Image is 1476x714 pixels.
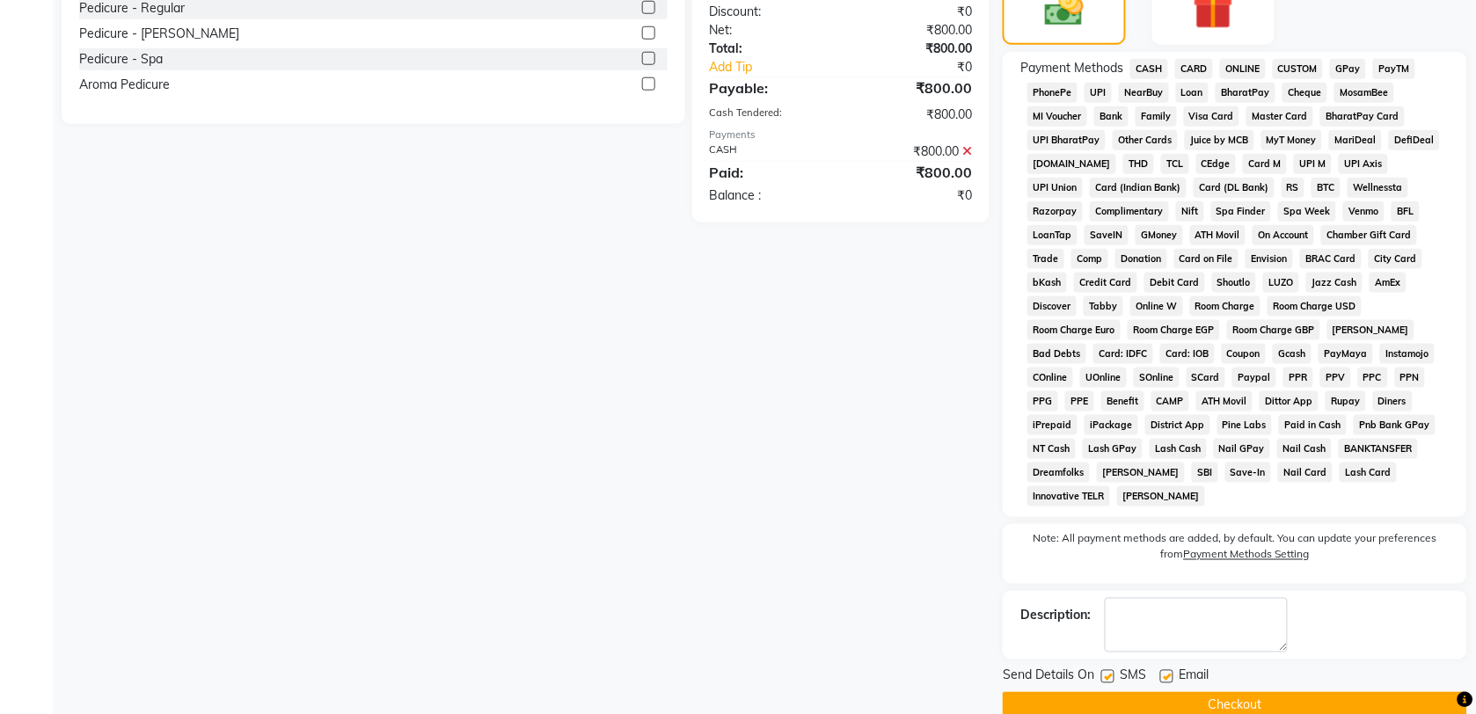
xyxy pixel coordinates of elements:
[1027,273,1067,293] span: bKash
[79,76,170,94] div: Aroma Pedicure
[1282,178,1305,198] span: RS
[1080,368,1127,388] span: UOnline
[1027,178,1083,198] span: UPI Union
[1246,249,1293,269] span: Envision
[1190,296,1261,317] span: Room Charge
[1161,154,1189,174] span: TCL
[1227,320,1320,340] span: Room Charge GBP
[1232,368,1276,388] span: Paypal
[710,127,973,142] div: Payments
[1211,201,1272,222] span: Spa Finder
[1184,547,1310,563] label: Payment Methods Setting
[1319,344,1373,364] span: PayMaya
[1217,415,1273,435] span: Pine Labs
[1268,296,1362,317] span: Room Charge USD
[1185,130,1254,150] span: Juice by MCB
[1027,320,1121,340] span: Room Charge Euro
[841,186,985,205] div: ₹0
[79,25,239,43] div: Pedicure - [PERSON_NAME]
[697,106,841,124] div: Cash Tendered:
[1150,439,1207,459] span: Lash Cash
[1306,273,1363,293] span: Jazz Cash
[1187,368,1226,388] span: SCard
[1192,463,1218,483] span: SBI
[1358,368,1388,388] span: PPC
[1176,83,1209,103] span: Loan
[1312,178,1341,198] span: BTC
[1320,106,1405,127] span: BharatPay Card
[1179,667,1209,688] span: Email
[1330,59,1366,79] span: GPay
[1184,106,1240,127] span: Visa Card
[1136,225,1183,245] span: GMoney
[1027,296,1077,317] span: Discover
[1246,106,1313,127] span: Master Card
[1282,83,1327,103] span: Cheque
[1253,225,1314,245] span: On Account
[1093,344,1153,364] span: Card: IDFC
[1085,225,1129,245] span: SaveIN
[1027,415,1078,435] span: iPrepaid
[1329,130,1382,150] span: MariDeal
[1094,106,1129,127] span: Bank
[1220,59,1266,79] span: ONLINE
[1343,201,1385,222] span: Venmo
[841,40,985,58] div: ₹800.00
[697,186,841,205] div: Balance :
[841,162,985,183] div: ₹800.00
[1101,391,1144,412] span: Benefit
[1225,463,1272,483] span: Save-In
[1027,201,1083,222] span: Razorpay
[1123,154,1154,174] span: THD
[1083,439,1143,459] span: Lash GPay
[1160,344,1215,364] span: Card: IOB
[1196,154,1237,174] span: CEdge
[1320,368,1351,388] span: PPV
[697,77,841,98] div: Payable:
[1130,296,1183,317] span: Online W
[1175,59,1213,79] span: CARD
[1392,201,1420,222] span: BFL
[1065,391,1094,412] span: PPE
[1339,439,1418,459] span: BANKTANSFER
[1321,225,1417,245] span: Chamber Gift Card
[1300,249,1362,269] span: BRAC Card
[1119,83,1169,103] span: NearBuy
[1151,391,1190,412] span: CAMP
[1263,273,1299,293] span: LUZO
[1369,249,1422,269] span: City Card
[1326,391,1366,412] span: Rupay
[1261,130,1323,150] span: MyT Money
[1027,154,1116,174] span: [DOMAIN_NAME]
[841,21,985,40] div: ₹800.00
[1222,344,1267,364] span: Coupon
[1071,249,1108,269] span: Comp
[1020,531,1450,570] label: Note: All payment methods are added, by default. You can update your preferences from
[1074,273,1137,293] span: Credit Card
[1395,368,1426,388] span: PPN
[697,142,841,161] div: CASH
[1327,320,1415,340] span: [PERSON_NAME]
[1020,607,1091,625] div: Description:
[697,21,841,40] div: Net:
[697,40,841,58] div: Total:
[1279,415,1347,435] span: Paid in Cash
[1380,344,1435,364] span: Instamojo
[1278,463,1333,483] span: Nail Card
[79,50,163,69] div: Pedicure - Spa
[1027,344,1086,364] span: Bad Debts
[1144,273,1205,293] span: Debit Card
[1373,59,1415,79] span: PayTM
[1278,201,1336,222] span: Spa Week
[1243,154,1287,174] span: Card M
[1194,178,1275,198] span: Card (DL Bank)
[1294,154,1332,174] span: UPI M
[1214,439,1271,459] span: Nail GPay
[1090,178,1187,198] span: Card (Indian Bank)
[1277,439,1332,459] span: Nail Cash
[1176,201,1204,222] span: Nift
[1115,249,1167,269] span: Donation
[865,58,985,76] div: ₹0
[841,77,985,98] div: ₹800.00
[1120,667,1146,688] span: SMS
